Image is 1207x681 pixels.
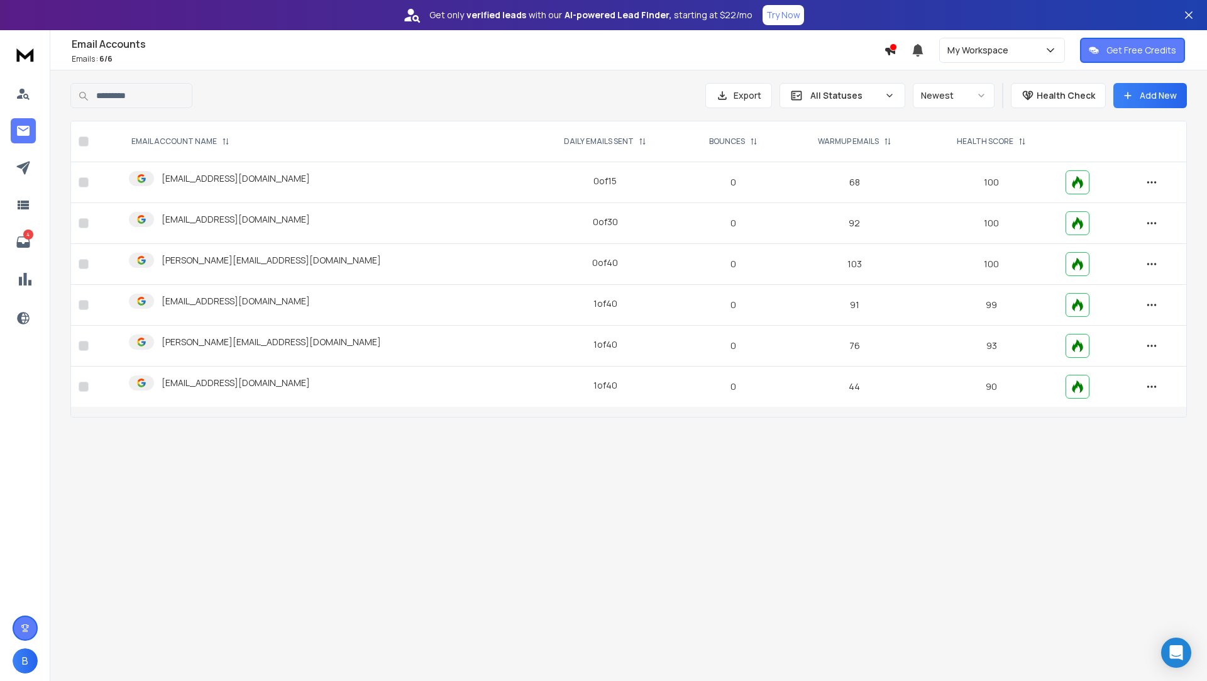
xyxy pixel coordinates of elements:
[593,379,617,392] div: 1 of 40
[947,44,1013,57] p: My Workspace
[690,217,777,230] p: 0
[925,367,1058,407] td: 90
[593,175,617,187] div: 0 of 15
[957,136,1013,147] p: HEALTH SCORE
[1106,44,1176,57] p: Get Free Credits
[925,203,1058,244] td: 100
[709,136,745,147] p: BOUNCES
[763,5,804,25] button: Try Now
[593,338,617,351] div: 1 of 40
[785,203,925,244] td: 92
[131,136,229,147] div: EMAIL ACCOUNT NAME
[13,43,38,66] img: logo
[766,9,800,21] p: Try Now
[162,213,310,226] p: [EMAIL_ADDRESS][DOMAIN_NAME]
[1161,638,1191,668] div: Open Intercom Messenger
[785,244,925,285] td: 103
[1011,83,1106,108] button: Health Check
[592,257,618,269] div: 0 of 40
[99,53,113,64] span: 6 / 6
[785,285,925,326] td: 91
[925,244,1058,285] td: 100
[23,230,33,240] p: 4
[1080,38,1185,63] button: Get Free Credits
[913,83,995,108] button: Newest
[925,285,1058,326] td: 99
[593,297,617,310] div: 1 of 40
[13,648,38,673] button: B
[690,340,777,352] p: 0
[11,230,36,255] a: 4
[72,36,884,52] h1: Email Accounts
[925,162,1058,203] td: 100
[705,83,772,108] button: Export
[785,367,925,407] td: 44
[162,336,381,348] p: [PERSON_NAME][EMAIL_ADDRESS][DOMAIN_NAME]
[1037,89,1095,102] p: Health Check
[785,162,925,203] td: 68
[429,9,752,21] p: Get only with our starting at $22/mo
[785,326,925,367] td: 76
[818,136,879,147] p: WARMUP EMAILS
[72,54,884,64] p: Emails :
[690,380,777,393] p: 0
[690,258,777,270] p: 0
[690,176,777,189] p: 0
[810,89,879,102] p: All Statuses
[564,136,634,147] p: DAILY EMAILS SENT
[466,9,526,21] strong: verified leads
[593,216,618,228] div: 0 of 30
[162,295,310,307] p: [EMAIL_ADDRESS][DOMAIN_NAME]
[690,299,777,311] p: 0
[925,326,1058,367] td: 93
[565,9,671,21] strong: AI-powered Lead Finder,
[162,172,310,185] p: [EMAIL_ADDRESS][DOMAIN_NAME]
[162,254,381,267] p: [PERSON_NAME][EMAIL_ADDRESS][DOMAIN_NAME]
[162,377,310,389] p: [EMAIL_ADDRESS][DOMAIN_NAME]
[1113,83,1187,108] button: Add New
